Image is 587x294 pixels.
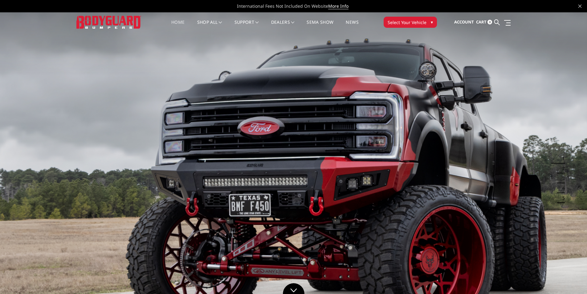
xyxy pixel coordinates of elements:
[559,183,565,193] button: 4 of 5
[476,14,492,31] a: Cart 0
[476,19,487,25] span: Cart
[283,283,304,294] a: Click to Down
[388,19,426,26] span: Select Your Vehicle
[431,19,433,25] span: ▾
[346,20,358,32] a: News
[271,20,295,32] a: Dealers
[454,19,474,25] span: Account
[559,193,565,203] button: 5 of 5
[454,14,474,31] a: Account
[76,16,141,28] img: BODYGUARD BUMPERS
[171,20,185,32] a: Home
[234,20,259,32] a: Support
[556,264,587,294] iframe: Chat Widget
[559,173,565,183] button: 3 of 5
[487,20,492,24] span: 0
[559,164,565,173] button: 2 of 5
[328,3,349,9] a: More Info
[559,154,565,164] button: 1 of 5
[384,17,437,28] button: Select Your Vehicle
[307,20,333,32] a: SEMA Show
[197,20,222,32] a: shop all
